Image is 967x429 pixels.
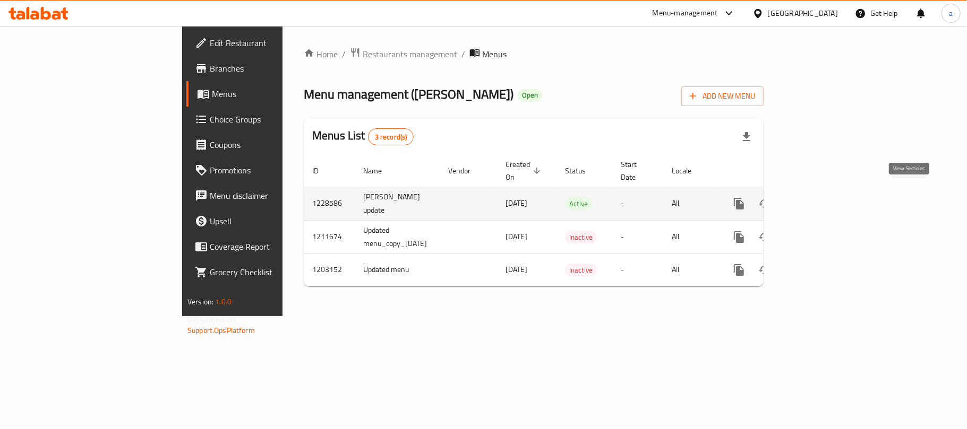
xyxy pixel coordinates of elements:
[210,37,335,49] span: Edit Restaurant
[565,197,592,210] div: Active
[355,253,440,286] td: Updated menu
[653,7,718,20] div: Menu-management
[186,259,344,285] a: Grocery Checklist
[752,257,777,283] button: Change Status
[612,187,663,220] td: -
[726,257,752,283] button: more
[186,157,344,183] a: Promotions
[186,132,344,157] a: Coupons
[355,220,440,253] td: Updated menu_copy_[DATE]
[210,240,335,253] span: Coverage Report
[663,220,718,253] td: All
[342,48,346,60] li: /
[186,81,344,107] a: Menus
[186,56,344,81] a: Branches
[518,89,542,102] div: Open
[949,7,953,19] span: a
[663,253,718,286] td: All
[350,47,457,61] a: Restaurants management
[210,266,335,278] span: Grocery Checklist
[355,187,440,220] td: [PERSON_NAME] update
[186,107,344,132] a: Choice Groups
[621,158,651,183] span: Start Date
[752,191,777,216] button: Change Status
[506,262,527,276] span: [DATE]
[506,230,527,243] span: [DATE]
[187,295,213,309] span: Version:
[363,164,396,177] span: Name
[186,183,344,208] a: Menu disclaimer
[726,191,752,216] button: more
[210,189,335,202] span: Menu disclaimer
[304,47,764,61] nav: breadcrumb
[752,224,777,250] button: Change Status
[612,253,663,286] td: -
[187,313,236,327] span: Get support on:
[482,48,507,60] span: Menus
[565,164,600,177] span: Status
[565,231,597,243] span: Inactive
[187,323,255,337] a: Support.OpsPlatform
[215,295,232,309] span: 1.0.0
[304,82,514,106] span: Menu management ( [PERSON_NAME] )
[565,264,597,276] span: Inactive
[448,164,484,177] span: Vendor
[186,30,344,56] a: Edit Restaurant
[186,208,344,234] a: Upsell
[210,215,335,227] span: Upsell
[312,128,414,145] h2: Menus List
[768,7,838,19] div: [GEOGRAPHIC_DATA]
[663,187,718,220] td: All
[506,158,544,183] span: Created On
[210,113,335,126] span: Choice Groups
[186,234,344,259] a: Coverage Report
[210,62,335,75] span: Branches
[212,87,335,100] span: Menus
[672,164,705,177] span: Locale
[506,196,527,210] span: [DATE]
[312,164,332,177] span: ID
[461,48,465,60] li: /
[718,155,837,187] th: Actions
[363,48,457,60] span: Restaurants management
[518,91,542,100] span: Open
[210,164,335,177] span: Promotions
[734,124,759,150] div: Export file
[726,224,752,250] button: more
[565,198,592,210] span: Active
[304,155,837,286] table: enhanced table
[612,220,663,253] td: -
[210,138,335,151] span: Coupons
[368,128,414,145] div: Total records count
[369,132,414,142] span: 3 record(s)
[681,86,764,106] button: Add New Menu
[690,90,755,103] span: Add New Menu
